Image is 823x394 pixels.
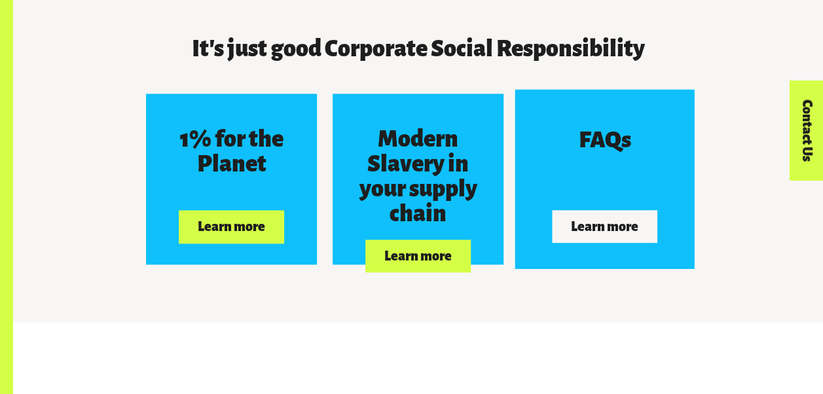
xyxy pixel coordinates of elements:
button: Learn more [365,240,470,273]
button: Learn more [553,210,657,243]
h3: It's just good Corporate Social Responsibility [115,37,722,62]
button: Learn more [179,210,283,243]
h3: Modern Slavery in your supply chain [354,128,483,227]
h3: FAQs [579,128,631,152]
h3: 1% for the Planet [168,128,296,177]
a: Modern Slavery in your supply chain Learn more [333,94,503,264]
a: FAQs Learn more [515,90,694,269]
a: 1% for the Planet Learn more [146,94,317,264]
